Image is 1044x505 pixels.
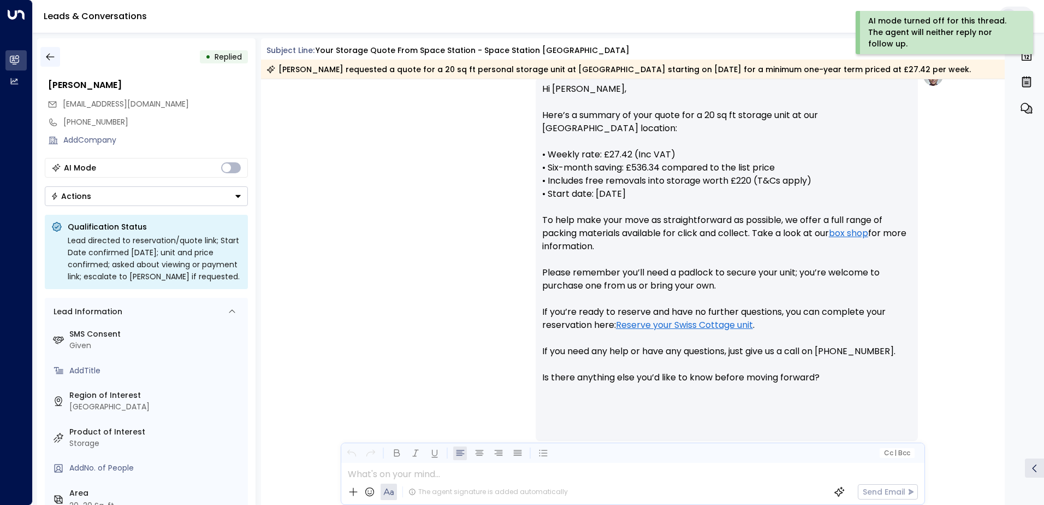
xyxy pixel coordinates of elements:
div: [PERSON_NAME] [48,79,248,92]
label: SMS Consent [69,328,244,340]
div: • [205,47,211,67]
div: AddTitle [69,365,244,377]
div: Given [69,340,244,351]
div: Lead directed to reservation/quote link; Start Date confirmed [DATE]; unit and price confirmed; a... [68,234,241,283]
label: Product of Interest [69,426,244,438]
div: AI Mode [64,162,96,173]
span: [EMAIL_ADDRESS][DOMAIN_NAME] [63,98,189,109]
div: [PERSON_NAME] requested a quote for a 20 sq ft personal storage unit at [GEOGRAPHIC_DATA] startin... [266,64,971,75]
a: box shop [829,227,868,240]
div: The agent signature is added automatically [408,487,568,497]
label: Area [69,488,244,499]
button: Cc|Bcc [879,448,914,459]
a: Leads & Conversations [44,10,147,22]
span: Subject Line: [266,45,315,56]
button: Actions [45,186,248,206]
label: Region of Interest [69,390,244,401]
p: Qualification Status [68,221,241,232]
div: Button group with a nested menu [45,186,248,206]
span: bazzaen@gmail.com [63,98,189,110]
div: [GEOGRAPHIC_DATA] [69,401,244,413]
div: Actions [51,191,91,201]
p: Hi [PERSON_NAME], Here’s a summary of your quote for a 20 sq ft storage unit at our [GEOGRAPHIC_D... [542,83,911,397]
button: Redo [364,447,377,460]
span: Replied [215,51,242,62]
div: [PHONE_NUMBER] [63,116,248,128]
span: | [894,449,897,457]
div: AddNo. of People [69,462,244,474]
div: Lead Information [50,306,122,318]
div: Storage [69,438,244,449]
div: AI mode turned off for this thread. The agent will neither reply nor follow up. [868,15,1018,50]
button: Undo [345,447,358,460]
div: AddCompany [63,134,248,146]
span: Cc Bcc [883,449,910,457]
div: Your storage quote from Space Station - Space Station [GEOGRAPHIC_DATA] [316,45,630,56]
a: Reserve your Swiss Cottage unit [616,319,753,332]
